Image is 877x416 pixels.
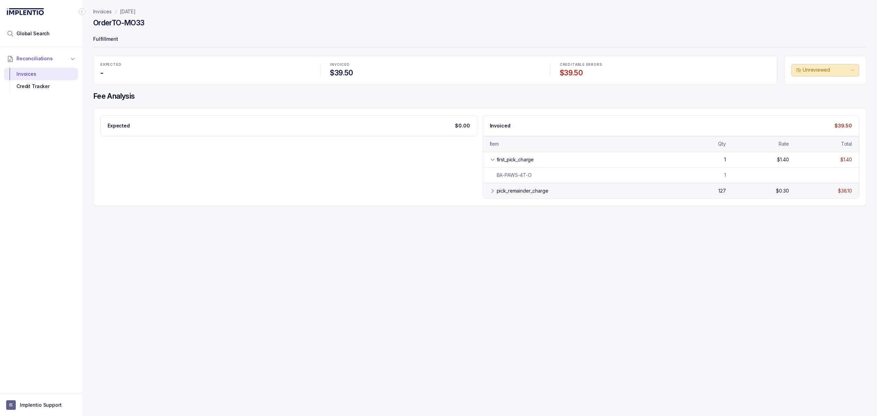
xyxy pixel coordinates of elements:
[93,8,136,15] nav: breadcrumb
[560,63,770,67] p: CREDITABLE ERRORS
[120,8,136,15] a: [DATE]
[6,400,16,410] span: User initials
[93,91,866,101] h4: Fee Analysis
[838,187,852,194] div: $38.10
[100,63,311,67] p: EXPECTED
[4,66,78,94] div: Reconciliations
[4,51,78,66] button: Reconciliations
[724,156,726,163] div: 1
[16,30,50,37] span: Global Search
[803,66,849,73] p: Unreviewed
[840,156,852,163] div: $1.40
[777,156,789,163] div: $1.40
[718,140,726,147] div: Qty
[724,172,726,179] div: 1
[100,68,311,78] h4: -
[10,80,73,93] div: Credit Tracker
[455,122,470,129] p: $0.00
[6,400,76,410] button: User initialsImplentio Support
[78,8,86,16] div: Collapse Icon
[776,187,789,194] div: $0.30
[497,156,534,163] div: first_pick_charge
[560,68,770,78] h4: $39.50
[16,55,53,62] span: Reconciliations
[718,187,726,194] div: 127
[330,68,540,78] h4: $39.50
[791,64,859,76] button: Unreviewed
[93,8,112,15] a: Invoices
[10,68,73,80] div: Invoices
[490,172,532,179] div: BA-PAWS-4T-O
[20,402,62,408] p: Implentio Support
[835,122,852,129] p: $39.50
[330,63,540,67] p: INVOICED
[490,140,499,147] div: Item
[108,122,130,129] p: Expected
[490,122,510,129] p: Invoiced
[93,18,144,28] h4: Order TO-MO33
[841,140,852,147] div: Total
[497,187,548,194] div: pick_remainder_charge
[779,140,789,147] div: Rate
[93,33,866,47] p: Fulfillment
